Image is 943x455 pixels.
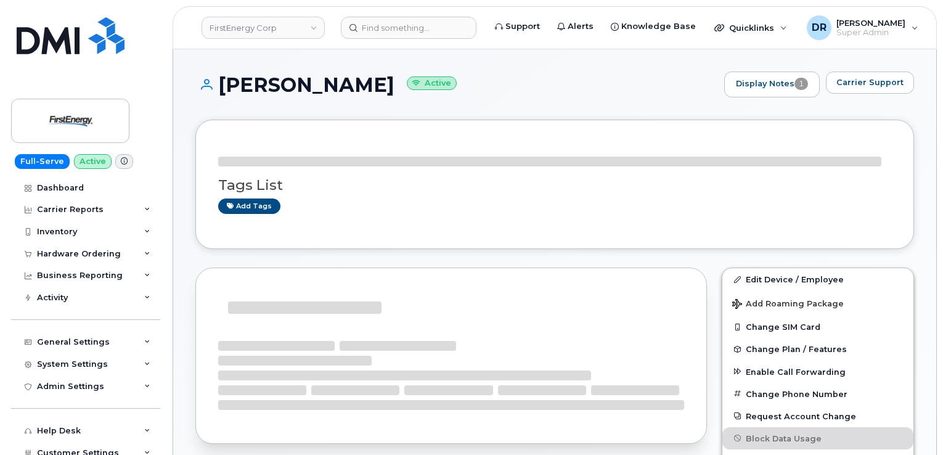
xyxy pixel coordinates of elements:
[826,72,914,94] button: Carrier Support
[722,427,913,449] button: Block Data Usage
[722,405,913,427] button: Request Account Change
[407,76,457,91] small: Active
[732,299,844,311] span: Add Roaming Package
[722,361,913,383] button: Enable Call Forwarding
[724,72,820,97] a: Display Notes1
[722,290,913,316] button: Add Roaming Package
[746,345,847,354] span: Change Plan / Features
[836,76,904,88] span: Carrier Support
[722,268,913,290] a: Edit Device / Employee
[722,338,913,360] button: Change Plan / Features
[218,178,891,193] h3: Tags List
[722,316,913,338] button: Change SIM Card
[794,78,808,90] span: 1
[746,367,846,376] span: Enable Call Forwarding
[218,199,280,214] a: Add tags
[195,74,718,96] h1: [PERSON_NAME]
[722,383,913,405] button: Change Phone Number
